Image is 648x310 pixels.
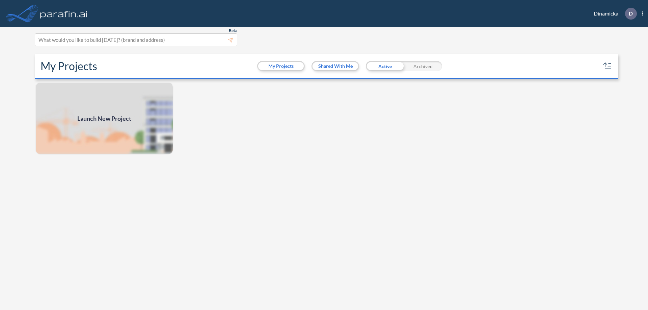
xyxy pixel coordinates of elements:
[229,28,237,33] span: Beta
[258,62,304,70] button: My Projects
[584,8,643,20] div: Dinamicka
[35,82,173,155] img: add
[39,7,89,20] img: logo
[366,61,404,71] div: Active
[313,62,358,70] button: Shared With Me
[602,61,613,72] button: sort
[35,82,173,155] a: Launch New Project
[404,61,442,71] div: Archived
[77,114,131,123] span: Launch New Project
[40,60,97,73] h2: My Projects
[629,10,633,17] p: D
